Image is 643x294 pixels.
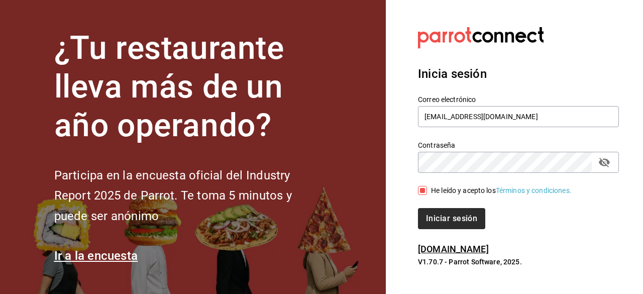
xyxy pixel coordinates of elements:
input: Ingresa tu correo electrónico [418,106,619,127]
label: Correo electrónico [418,96,619,103]
h2: Participa en la encuesta oficial del Industry Report 2025 de Parrot. Te toma 5 minutos y puede se... [54,165,326,227]
a: Ir a la encuesta [54,249,138,263]
a: [DOMAIN_NAME] [418,244,489,254]
h3: Inicia sesión [418,65,619,83]
div: He leído y acepto los [431,185,572,196]
p: V1.70.7 - Parrot Software, 2025. [418,257,619,267]
h1: ¿Tu restaurante lleva más de un año operando? [54,29,326,145]
button: passwordField [596,154,613,171]
a: Términos y condiciones. [496,186,572,194]
label: Contraseña [418,142,619,149]
button: Iniciar sesión [418,208,485,229]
